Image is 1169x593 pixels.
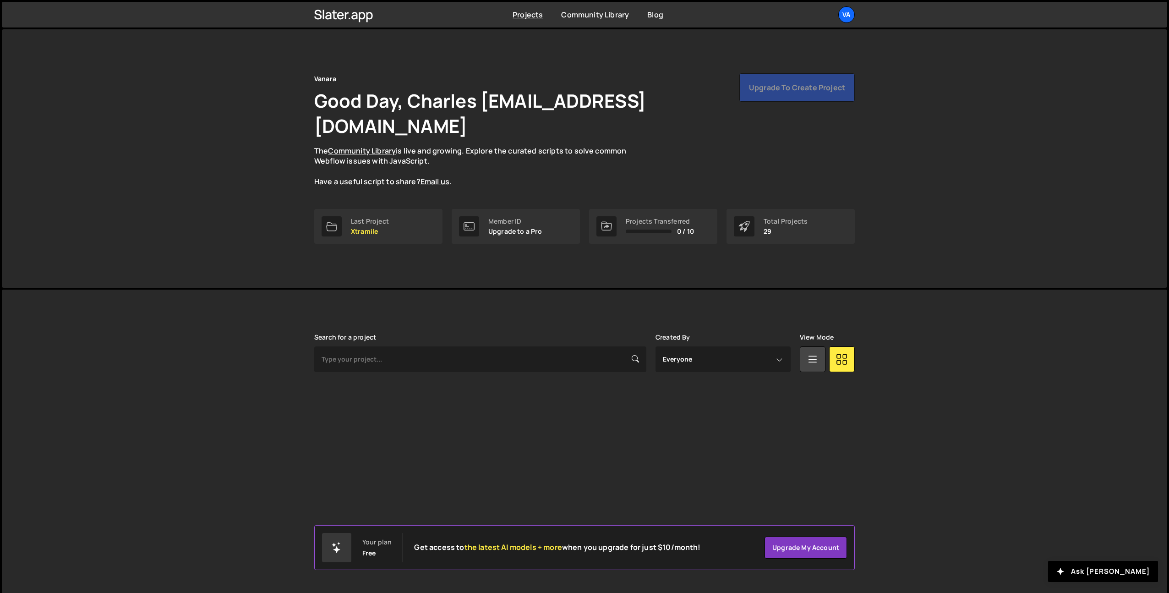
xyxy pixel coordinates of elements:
div: Vanara [314,73,336,84]
h2: Get access to when you upgrade for just $10/month! [414,543,700,552]
label: View Mode [800,334,834,341]
label: Search for a project [314,334,376,341]
p: Upgrade to a Pro [488,228,542,235]
a: Projects [513,10,543,20]
label: Created By [656,334,690,341]
a: Va [838,6,855,23]
div: Last Project [351,218,389,225]
p: The is live and growing. Explore the curated scripts to solve common Webflow issues with JavaScri... [314,146,644,187]
p: 29 [764,228,808,235]
a: Email us [421,176,449,187]
a: Last Project Xtramile [314,209,442,244]
p: Xtramile [351,228,389,235]
div: Total Projects [764,218,808,225]
div: Your plan [362,538,392,546]
input: Type your project... [314,346,646,372]
span: the latest AI models + more [464,542,562,552]
div: Projects Transferred [626,218,694,225]
a: Community Library [328,146,396,156]
div: Free [362,549,376,557]
a: Community Library [561,10,629,20]
span: 0 / 10 [677,228,694,235]
a: Upgrade my account [765,537,847,559]
div: Member ID [488,218,542,225]
button: Ask [PERSON_NAME] [1048,561,1158,582]
a: Blog [647,10,663,20]
h1: Good Day, Charles [EMAIL_ADDRESS][DOMAIN_NAME] [314,88,772,138]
